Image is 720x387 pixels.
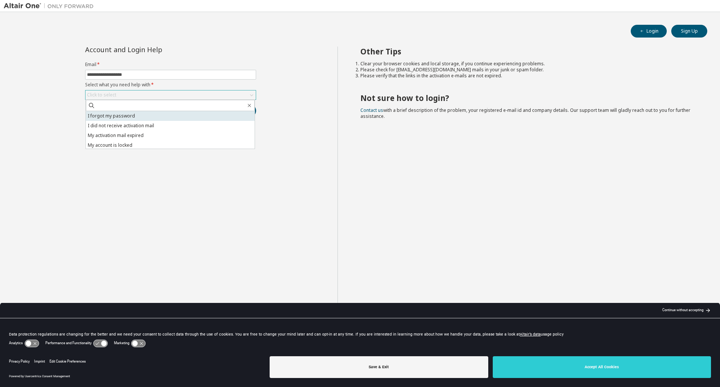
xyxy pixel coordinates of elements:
div: Click to select [85,90,256,99]
span: with a brief description of the problem, your registered e-mail id and company details. Our suppo... [360,107,690,119]
button: Login [631,25,667,38]
img: Altair One [4,2,97,10]
div: Click to select [87,92,116,98]
div: Account and Login Help [85,47,222,53]
li: Please verify that the links in the activation e-mails are not expired. [360,73,694,79]
li: Please check for [EMAIL_ADDRESS][DOMAIN_NAME] mails in your junk or spam folder. [360,67,694,73]
button: Sign Up [671,25,707,38]
h2: Other Tips [360,47,694,56]
li: I forgot my password [86,111,255,121]
a: Contact us [360,107,383,113]
h2: Not sure how to login? [360,93,694,103]
label: Email [85,62,256,68]
li: Clear your browser cookies and local storage, if you continue experiencing problems. [360,61,694,67]
label: Select what you need help with [85,82,256,88]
